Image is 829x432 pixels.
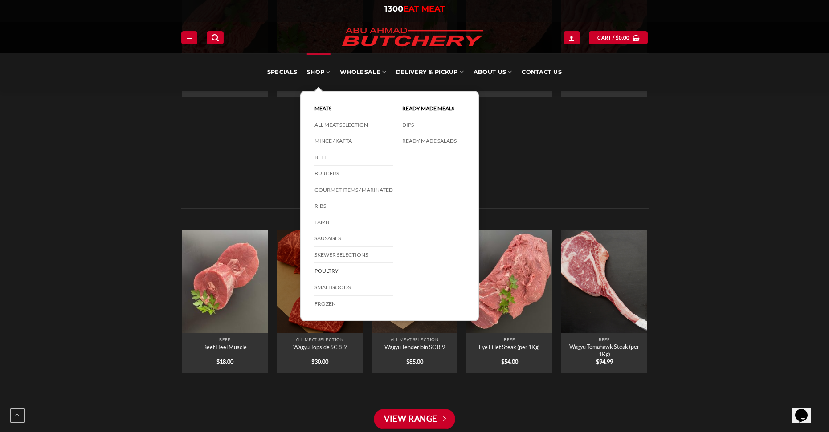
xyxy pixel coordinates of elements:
[182,230,268,333] img: Abu Ahmad Butchery Punchbowl
[564,31,580,44] a: Login
[216,359,233,366] bdi: 18.00
[314,214,393,231] a: Lamb
[181,31,197,44] a: Menu
[340,53,386,91] a: Wholesale
[314,279,393,296] a: Smallgoods
[186,337,263,342] p: Beef
[281,337,358,342] p: All Meat Selection
[307,53,330,91] a: SHOP
[311,359,314,366] span: $
[402,117,465,133] a: DIPS
[597,34,629,42] span: Cart /
[566,343,643,358] a: Wagyu Tomahawk Steak (per 1Kg)
[561,230,647,333] a: Wagyu Tomahawk Steak (per 1Kg)
[314,296,393,312] a: Frozen
[589,31,648,44] a: View cart
[277,230,363,333] a: Wagyu Topside SC 8-9
[396,53,464,91] a: Delivery & Pickup
[596,359,613,366] bdi: 94.99
[374,409,455,429] a: View Range
[267,53,297,91] a: Specials
[314,149,393,166] a: Beef
[384,4,445,14] a: 1300EAT MEAT
[402,133,465,149] a: Ready Made Salads
[314,230,393,247] a: Sausages
[314,247,393,263] a: Skewer Selections
[501,359,518,366] bdi: 54.00
[376,337,453,342] p: All Meat Selection
[203,343,247,351] a: Beef Heel Muscle
[406,359,409,366] span: $
[501,359,504,366] span: $
[182,230,268,333] a: Beef Heel Muscle
[335,22,490,53] img: Abu Ahmad Butchery
[216,359,220,366] span: $
[314,263,393,279] a: Poultry
[596,359,599,366] span: $
[293,343,347,351] a: Wagyu Topside SC 8-9
[402,101,465,117] a: Ready Made Meals
[616,34,619,42] span: $
[314,101,393,117] a: Meats
[277,230,363,333] img: Abu Ahmad Butchery Punchbowl
[314,182,393,198] a: Gourmet Items / Marinated
[10,408,25,423] button: Go to top
[466,230,552,333] img: Abu Ahmad Butchery Punchbowl
[311,359,328,366] bdi: 30.00
[406,359,423,366] bdi: 85.00
[474,53,512,91] a: About Us
[616,35,630,40] bdi: 0.00
[403,4,445,14] span: EAT MEAT
[207,31,224,44] a: Search
[384,4,403,14] span: 1300
[314,198,393,214] a: Ribs
[314,117,393,133] a: All Meat Selection
[384,343,445,351] a: Wagyu Tenderloin SC 8-9
[792,396,820,423] iframe: chat widget
[314,166,393,182] a: Burgers
[314,133,393,149] a: Mince / Kafta
[466,230,552,333] a: Eye Fillet Steak (per 1Kg)
[522,53,562,91] a: Contact Us
[561,230,647,333] img: Abu Ahmad Butchery Punchbowl
[566,337,643,342] p: Beef
[471,337,548,342] p: Beef
[479,343,540,351] a: Eye Fillet Steak (per 1Kg)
